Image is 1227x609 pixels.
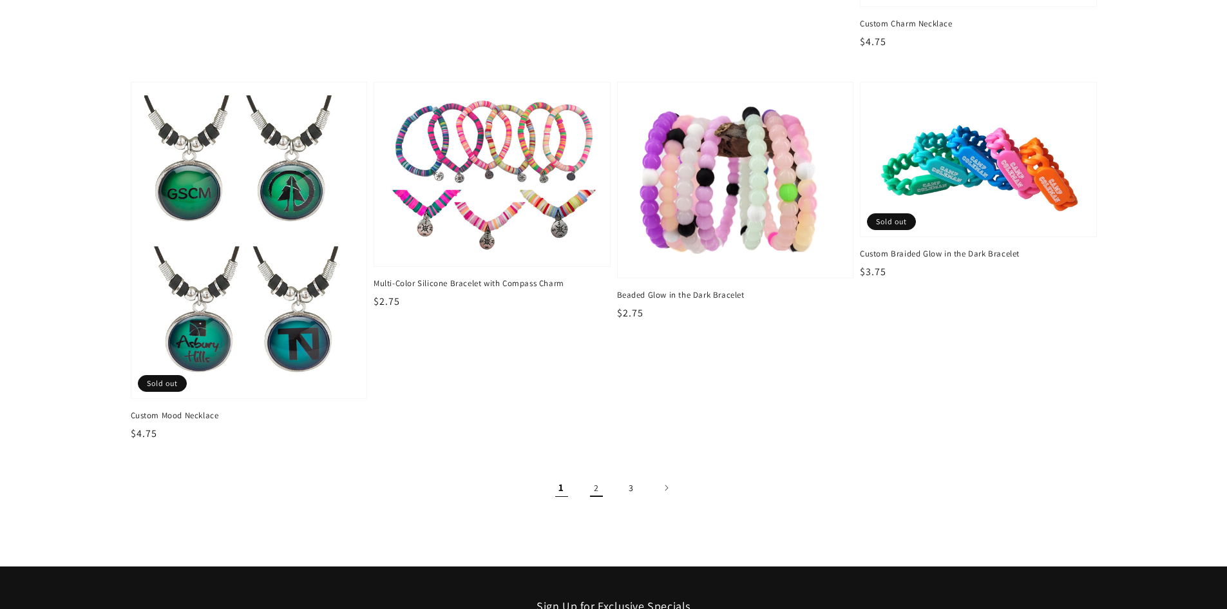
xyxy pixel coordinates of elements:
span: $3.75 [860,265,886,278]
span: Page 1 [547,474,576,502]
nav: Pagination [131,474,1097,502]
span: $4.75 [131,427,157,440]
span: Custom Mood Necklace [131,410,368,421]
span: Custom Braided Glow in the Dark Bracelet [860,248,1097,260]
a: Custom Mood Necklace Custom Mood Necklace $4.75 [131,82,368,441]
a: Custom Braided Glow in the Dark Bracelet Custom Braided Glow in the Dark Bracelet $3.75 [860,82,1097,280]
span: Sold out [138,375,187,392]
a: Next page [652,474,680,502]
img: Custom Mood Necklace [144,95,354,385]
a: Beaded Glow in the Dark Bracelet Beaded Glow in the Dark Bracelet $2.75 [617,82,854,321]
img: Custom Braided Glow in the Dark Bracelet [873,95,1083,224]
img: Beaded Glow in the Dark Bracelet [631,95,841,265]
span: Multi-Color Silicone Bracelet with Compass Charm [374,278,611,289]
span: Beaded Glow in the Dark Bracelet [617,289,854,301]
span: $2.75 [617,306,643,320]
span: Sold out [867,213,916,230]
a: Multi-Color Silicone Bracelet with Compass Charm Multi-Color Silicone Bracelet with Compass Charm... [374,82,611,309]
span: $2.75 [374,295,400,308]
span: Custom Charm Necklace [860,18,1097,30]
a: Page 3 [617,474,645,502]
span: $4.75 [860,35,886,48]
a: Page 2 [582,474,611,502]
img: Multi-Color Silicone Bracelet with Compass Charm [387,95,597,253]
